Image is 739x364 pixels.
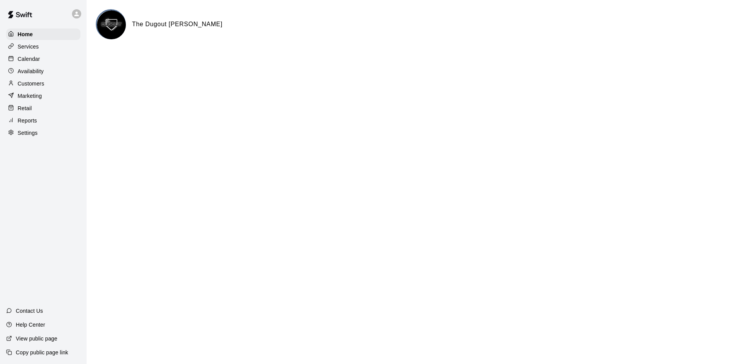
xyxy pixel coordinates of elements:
[18,117,37,124] p: Reports
[6,102,80,114] a: Retail
[6,65,80,77] a: Availability
[6,41,80,52] a: Services
[18,92,42,100] p: Marketing
[16,321,45,329] p: Help Center
[18,30,33,38] p: Home
[16,349,68,356] p: Copy public page link
[18,67,44,75] p: Availability
[18,129,38,137] p: Settings
[6,78,80,89] a: Customers
[132,19,222,29] h6: The Dugout [PERSON_NAME]
[16,335,57,342] p: View public page
[6,127,80,139] a: Settings
[18,80,44,87] p: Customers
[6,53,80,65] a: Calendar
[16,307,43,315] p: Contact Us
[6,29,80,40] a: Home
[18,43,39,50] p: Services
[6,90,80,102] a: Marketing
[18,104,32,112] p: Retail
[18,55,40,63] p: Calendar
[97,10,126,39] img: The Dugout Mitchell logo
[6,115,80,126] a: Reports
